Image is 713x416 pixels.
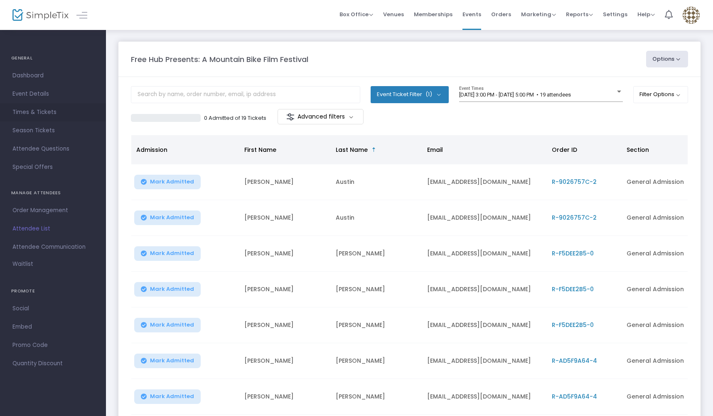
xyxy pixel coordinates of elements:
[12,70,93,81] span: Dashboard
[134,389,201,404] button: Mark Admitted
[131,86,360,103] input: Search by name, order number, email, ip address
[11,283,95,300] h4: PROMOTE
[371,146,377,153] span: Sortable
[12,125,93,136] span: Season Tickets
[422,307,547,343] td: [EMAIL_ADDRESS][DOMAIN_NAME]
[278,109,364,124] m-button: Advanced filters
[646,51,688,67] button: Options
[627,146,649,154] span: Section
[12,358,93,369] span: Quantity Discount
[422,200,547,236] td: [EMAIL_ADDRESS][DOMAIN_NAME]
[331,236,422,272] td: [PERSON_NAME]
[12,205,93,216] span: Order Management
[134,210,201,225] button: Mark Admitted
[239,164,331,200] td: [PERSON_NAME]
[552,249,594,258] span: R-F5DEE2B5-0
[331,379,422,415] td: [PERSON_NAME]
[12,162,93,173] span: Special Offers
[552,357,597,365] span: R-AD5F9A64-4
[131,54,308,65] m-panel-title: Free Hub Presents: A Mountain Bike Film Festival
[552,213,597,222] span: R-9026757C-2
[239,200,331,236] td: [PERSON_NAME]
[339,10,373,18] span: Box Office
[622,272,713,307] td: General Admission
[331,164,422,200] td: Austin
[427,146,443,154] span: Email
[204,114,266,122] p: 0 Admitted of 19 Tickets
[622,164,713,200] td: General Admission
[150,393,194,400] span: Mark Admitted
[422,236,547,272] td: [EMAIL_ADDRESS][DOMAIN_NAME]
[422,272,547,307] td: [EMAIL_ADDRESS][DOMAIN_NAME]
[12,242,93,253] span: Attendee Communication
[134,246,201,261] button: Mark Admitted
[239,343,331,379] td: [PERSON_NAME]
[134,318,201,332] button: Mark Admitted
[622,307,713,343] td: General Admission
[521,10,556,18] span: Marketing
[552,178,597,186] span: R-9026757C-2
[12,322,93,332] span: Embed
[552,321,594,329] span: R-F5DEE2B5-0
[134,282,201,297] button: Mark Admitted
[633,86,688,103] button: Filter Options
[422,379,547,415] td: [EMAIL_ADDRESS][DOMAIN_NAME]
[12,303,93,314] span: Social
[12,340,93,351] span: Promo Code
[622,200,713,236] td: General Admission
[622,236,713,272] td: General Admission
[552,392,597,401] span: R-AD5F9A64-4
[134,175,201,189] button: Mark Admitted
[239,379,331,415] td: [PERSON_NAME]
[239,307,331,343] td: [PERSON_NAME]
[136,146,167,154] span: Admission
[150,286,194,292] span: Mark Admitted
[422,164,547,200] td: [EMAIL_ADDRESS][DOMAIN_NAME]
[331,343,422,379] td: [PERSON_NAME]
[150,322,194,328] span: Mark Admitted
[150,250,194,257] span: Mark Admitted
[150,178,194,185] span: Mark Admitted
[150,357,194,364] span: Mark Admitted
[491,4,511,25] span: Orders
[11,50,95,67] h4: GENERAL
[422,343,547,379] td: [EMAIL_ADDRESS][DOMAIN_NAME]
[12,144,93,154] span: Attendee Questions
[244,146,276,154] span: First Name
[331,272,422,307] td: [PERSON_NAME]
[150,214,194,221] span: Mark Admitted
[383,4,404,25] span: Venues
[552,285,594,293] span: R-F5DEE2B5-0
[336,146,368,154] span: Last Name
[134,354,201,368] button: Mark Admitted
[12,260,33,268] span: Waitlist
[637,10,655,18] span: Help
[239,272,331,307] td: [PERSON_NAME]
[239,236,331,272] td: [PERSON_NAME]
[462,4,481,25] span: Events
[12,223,93,234] span: Attendee List
[425,91,432,98] span: (1)
[371,86,449,103] button: Event Ticket Filter(1)
[12,89,93,99] span: Event Details
[11,185,95,201] h4: MANAGE ATTENDEES
[603,4,627,25] span: Settings
[286,113,295,121] img: filter
[622,343,713,379] td: General Admission
[331,307,422,343] td: [PERSON_NAME]
[459,92,571,98] span: [DATE] 3:00 PM - [DATE] 5:00 PM • 19 attendees
[622,379,713,415] td: General Admission
[12,107,93,118] span: Times & Tickets
[566,10,593,18] span: Reports
[414,4,452,25] span: Memberships
[552,146,577,154] span: Order ID
[331,200,422,236] td: Austin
